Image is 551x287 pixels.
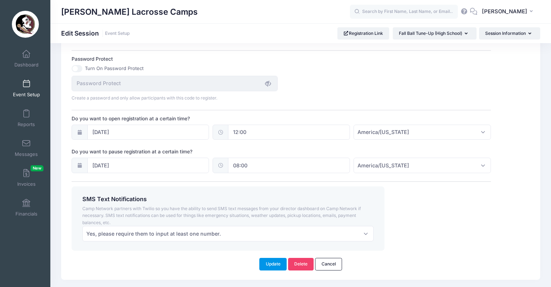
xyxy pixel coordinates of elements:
[358,128,409,136] span: America/New York
[15,151,38,157] span: Messages
[482,8,527,15] span: [PERSON_NAME]
[479,27,540,40] button: Session Information
[9,46,44,71] a: Dashboard
[12,11,39,38] img: Sara Tisdale Lacrosse Camps
[17,181,36,187] span: Invoices
[259,258,287,270] button: Update
[72,76,278,91] input: Password Protect
[82,226,374,241] span: Yes, please require them to input at least one number.
[9,165,44,190] a: InvoicesNew
[86,230,221,237] span: Yes, please require them to input at least one number.
[18,121,35,128] span: Reports
[72,55,281,63] label: Password Protect
[13,92,40,98] span: Event Setup
[31,165,44,171] span: New
[9,135,44,161] a: Messages
[393,27,477,40] button: Fall Ball Tune-Up (High School)
[358,162,409,169] span: America/New York
[9,106,44,131] a: Reports
[477,4,540,20] button: [PERSON_NAME]
[61,4,198,20] h1: [PERSON_NAME] Lacrosse Camps
[72,95,217,101] span: Create a password and only allow participants with this code to register.
[315,258,342,270] a: Cancel
[15,211,37,217] span: Financials
[9,195,44,220] a: Financials
[337,27,390,40] a: Registration Link
[399,31,462,36] span: Fall Ball Tune-Up (High School)
[14,62,38,68] span: Dashboard
[85,65,144,72] label: Turn On Password Protect
[105,31,130,36] a: Event Setup
[288,258,314,270] a: Delete
[72,115,281,122] label: Do you want to open registration at a certain time?
[82,206,361,225] span: Camp Network partners with Twilio so you have the ability to send SMS text messages from your dir...
[72,148,281,155] label: Do you want to pause registration at a certain time?
[354,158,491,173] span: America/New York
[354,125,491,140] span: America/New York
[61,29,130,37] h1: Edit Session
[82,196,374,203] h4: SMS Text Notifications
[9,76,44,101] a: Event Setup
[350,5,458,19] input: Search by First Name, Last Name, or Email...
